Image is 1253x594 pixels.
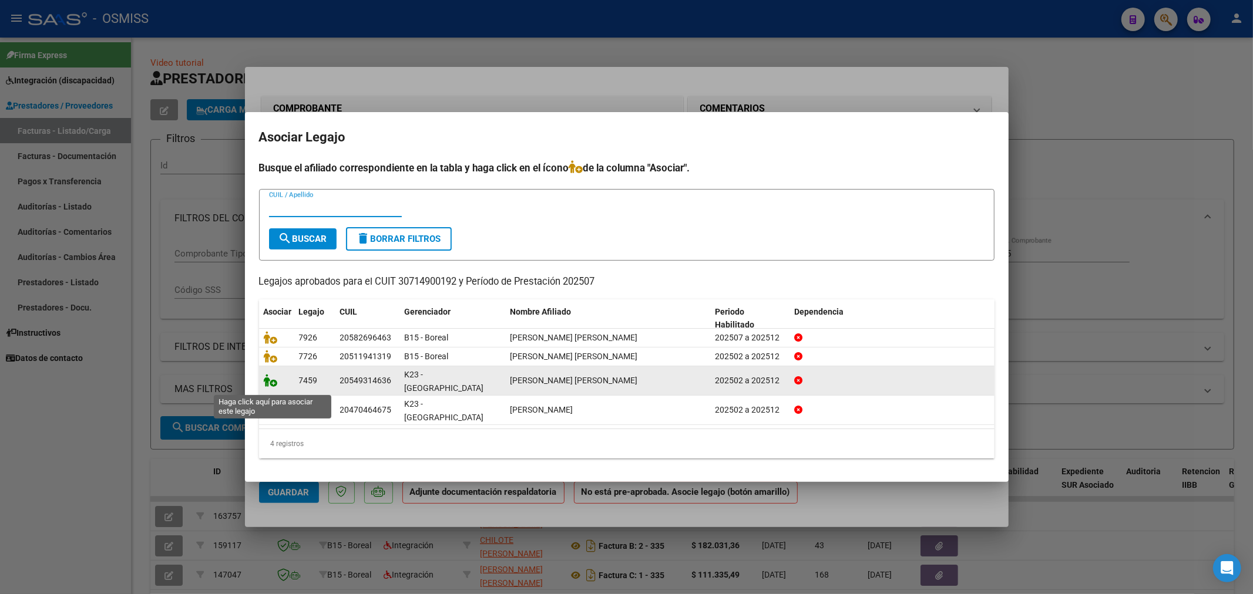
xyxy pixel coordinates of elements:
span: Nombre Afiliado [510,307,572,316]
span: 7459 [299,376,318,385]
div: 20582696463 [340,331,392,345]
span: CUIL [340,307,358,316]
span: MORANDI MILAN NEHEMIAS ISRAEL [510,352,638,361]
span: K23 - [GEOGRAPHIC_DATA] [405,399,484,422]
span: Asociar [264,307,292,316]
span: K23 - [GEOGRAPHIC_DATA] [405,370,484,393]
div: Open Intercom Messenger [1213,554,1241,582]
span: B15 - Boreal [405,333,449,342]
span: Legajo [299,307,325,316]
span: QUIROGA GUEVARA JUAN CRUZ [510,376,638,385]
span: Periodo Habilitado [715,307,754,330]
button: Buscar [269,228,337,249]
mat-icon: search [278,231,293,245]
div: 20549314636 [340,374,392,387]
span: B15 - Boreal [405,352,449,361]
span: 7345 [299,405,318,414]
datatable-header-cell: Nombre Afiliado [506,299,711,338]
span: 7726 [299,352,318,361]
h2: Asociar Legajo [259,126,995,148]
div: 20511941319 [340,350,392,363]
p: Legajos aprobados para el CUIT 30714900192 y Período de Prestación 202507 [259,275,995,289]
span: Dependencia [794,307,844,316]
div: 4 registros [259,429,995,458]
div: 202502 a 202512 [715,350,785,363]
mat-icon: delete [357,231,371,245]
datatable-header-cell: CUIL [335,299,400,338]
datatable-header-cell: Dependencia [790,299,995,338]
datatable-header-cell: Legajo [294,299,335,338]
span: 7926 [299,333,318,342]
div: 20470464675 [340,403,392,417]
div: 202502 a 202512 [715,374,785,387]
button: Borrar Filtros [346,227,452,251]
h4: Busque el afiliado correspondiente en la tabla y haga click en el ícono de la columna "Asociar". [259,160,995,176]
div: 202507 a 202512 [715,331,785,345]
span: GARCIA ALEXIS AGUSTIN [510,405,573,414]
datatable-header-cell: Gerenciador [400,299,506,338]
span: CHAVES VALDEZ MARCOS GAEL [510,333,638,342]
datatable-header-cell: Periodo Habilitado [710,299,790,338]
span: Buscar [278,234,327,244]
span: Gerenciador [405,307,451,316]
datatable-header-cell: Asociar [259,299,294,338]
div: 202502 a 202512 [715,403,785,417]
span: Borrar Filtros [357,234,441,244]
